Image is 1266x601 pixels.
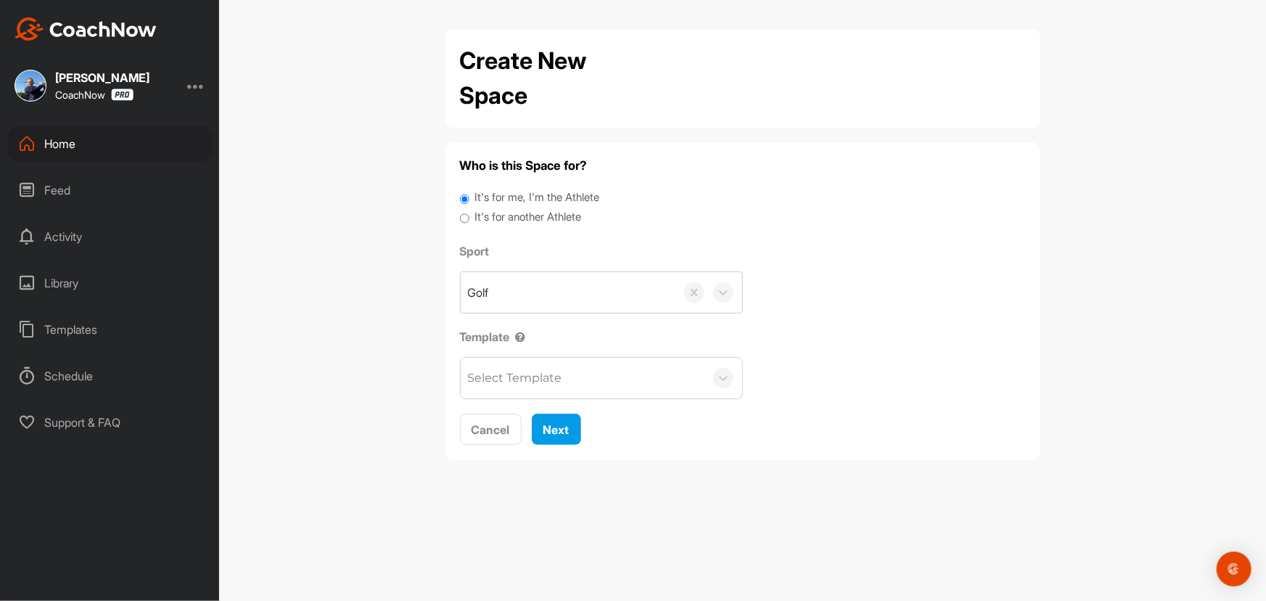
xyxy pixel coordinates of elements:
div: [PERSON_NAME] [55,72,149,83]
img: square_1a5ff3ab5d7e60791101f4fd99407d7a.jpg [15,70,46,102]
div: Feed [8,172,213,208]
img: logo_orange.svg [23,23,35,35]
div: Home [8,126,213,162]
div: Support & FAQ [8,404,213,441]
label: Sport [460,242,743,260]
div: Select Template [468,369,562,387]
h2: Create New Space [460,44,656,113]
div: Schedule [8,358,213,394]
div: Domain: [DOMAIN_NAME] [38,38,160,49]
div: Open Intercom Messenger [1217,552,1251,586]
div: Golf [468,284,489,301]
h4: Who is this Space for? [460,157,1026,175]
div: Domain Overview [55,86,130,95]
div: v 4.0.25 [41,23,71,35]
img: tab_domain_overview_orange.svg [39,84,51,96]
span: Cancel [472,422,510,437]
img: CoachNow [15,17,157,41]
span: Next [543,422,570,437]
div: Keywords by Traffic [160,86,244,95]
button: Next [532,414,581,445]
label: It's for me, I'm the Athlete [474,189,599,206]
img: CoachNow Pro [111,89,133,101]
button: Cancel [460,414,522,445]
div: Activity [8,218,213,255]
div: CoachNow [55,89,133,101]
label: Template [460,328,743,346]
div: Templates [8,311,213,348]
img: tab_keywords_by_traffic_grey.svg [144,84,156,96]
label: It's for another Athlete [474,209,581,226]
div: Library [8,265,213,301]
img: website_grey.svg [23,38,35,49]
